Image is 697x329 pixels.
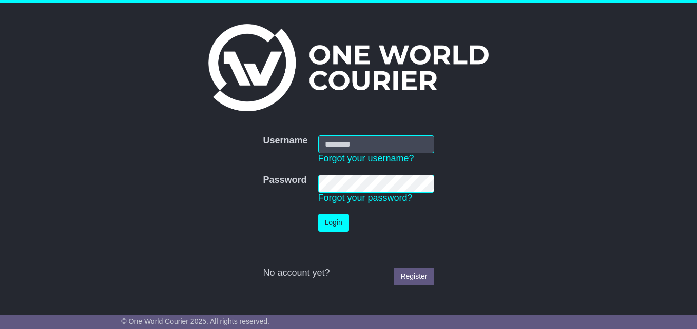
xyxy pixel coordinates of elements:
[394,268,434,285] a: Register
[263,135,307,147] label: Username
[318,214,349,232] button: Login
[121,317,269,325] span: © One World Courier 2025. All rights reserved.
[263,268,434,279] div: No account yet?
[208,24,489,111] img: One World
[318,193,413,203] a: Forgot your password?
[263,175,306,186] label: Password
[318,153,414,163] a: Forgot your username?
